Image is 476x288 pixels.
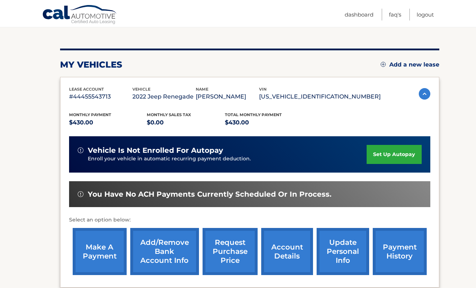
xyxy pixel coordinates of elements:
span: vehicle is not enrolled for autopay [88,146,223,155]
a: Add a new lease [381,61,439,68]
a: payment history [373,228,427,275]
p: Enroll your vehicle in automatic recurring payment deduction. [88,155,367,163]
a: update personal info [317,228,369,275]
a: Dashboard [345,9,373,20]
img: accordion-active.svg [419,88,430,100]
a: request purchase price [203,228,258,275]
p: $430.00 [225,118,303,128]
p: $0.00 [147,118,225,128]
img: alert-white.svg [78,191,83,197]
span: You have no ACH payments currently scheduled or in process. [88,190,331,199]
a: set up autopay [367,145,421,164]
a: make a payment [73,228,127,275]
p: Select an option below: [69,216,430,224]
a: Add/Remove bank account info [130,228,199,275]
p: $430.00 [69,118,147,128]
a: Logout [417,9,434,20]
span: vehicle [132,87,150,92]
img: alert-white.svg [78,147,83,153]
h2: my vehicles [60,59,122,70]
p: 2022 Jeep Renegade [132,92,196,102]
span: name [196,87,208,92]
a: Cal Automotive [42,5,118,26]
a: FAQ's [389,9,401,20]
p: [US_VEHICLE_IDENTIFICATION_NUMBER] [259,92,381,102]
span: lease account [69,87,104,92]
img: add.svg [381,62,386,67]
p: #44455543713 [69,92,132,102]
span: vin [259,87,267,92]
span: Monthly sales Tax [147,112,191,117]
p: [PERSON_NAME] [196,92,259,102]
span: Total Monthly Payment [225,112,282,117]
span: Monthly Payment [69,112,111,117]
a: account details [261,228,313,275]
